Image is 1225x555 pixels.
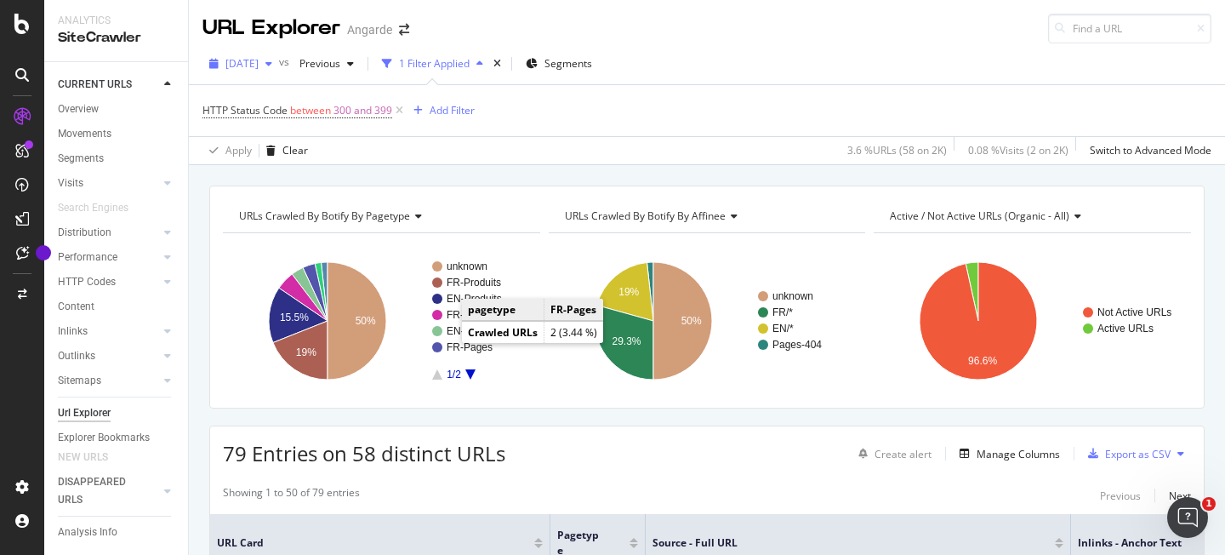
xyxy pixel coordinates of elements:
div: Clear [282,143,308,157]
div: Tooltip anchor [36,245,51,260]
text: 1/2 [447,369,461,380]
span: URLs Crawled By Botify By affinee [565,209,726,223]
div: CURRENT URLS [58,76,132,94]
button: Clear [259,137,308,164]
div: Apply [225,143,252,157]
a: Performance [58,249,159,266]
a: Movements [58,125,176,143]
a: Distribution [58,224,159,242]
div: Movements [58,125,111,143]
div: Overview [58,100,99,118]
div: Inlinks [58,323,88,340]
a: Content [58,298,176,316]
span: 79 Entries on 58 distinct URLs [223,439,505,467]
a: Analysis Info [58,524,176,541]
div: Search Engines [58,199,128,217]
span: 2025 Sep. 16th [225,56,259,71]
div: URL Explorer [202,14,340,43]
svg: A chart. [223,247,540,395]
div: Create alert [875,447,932,461]
a: Url Explorer [58,404,176,422]
a: NEW URLS [58,449,125,466]
div: Content [58,298,94,316]
a: DISAPPEARED URLS [58,473,159,509]
td: 2 (3.44 %) [544,322,604,344]
a: CURRENT URLS [58,76,159,94]
button: [DATE] [202,50,279,77]
div: Visits [58,175,83,192]
text: EN-Produits [447,293,502,305]
div: Angarde [347,21,392,38]
text: 96.6% [968,355,997,367]
td: pagetype [462,299,544,321]
h4: Active / Not Active URLs [886,203,1176,230]
button: Apply [202,137,252,164]
a: Visits [58,175,159,192]
span: 300 and 399 [333,99,392,123]
button: Export as CSV [1081,440,1171,467]
div: Segments [58,150,104,168]
div: 3.6 % URLs ( 58 on 2K ) [847,143,947,157]
div: Showing 1 to 50 of 79 entries [223,485,360,506]
div: Next [1169,489,1191,503]
text: FR-Produits [447,277,501,289]
button: Add Filter [407,100,475,121]
span: Active / Not Active URLs (organic - all) [890,209,1069,223]
button: Next [1169,485,1191,506]
div: 0.08 % Visits ( 2 on 2K ) [968,143,1068,157]
a: Search Engines [58,199,145,217]
button: Previous [1100,485,1141,506]
div: times [490,55,504,72]
div: Distribution [58,224,111,242]
button: Switch to Advanced Mode [1083,137,1211,164]
text: Pages-404 [772,339,822,351]
a: Overview [58,100,176,118]
div: Outlinks [58,347,95,365]
div: arrow-right-arrow-left [399,24,409,36]
div: Add Filter [430,103,475,117]
text: 50% [681,315,701,327]
text: unknown [447,260,487,272]
a: Outlinks [58,347,159,365]
div: Previous [1100,489,1141,503]
a: Sitemaps [58,372,159,390]
a: Inlinks [58,323,159,340]
svg: A chart. [874,247,1191,395]
div: 1 Filter Applied [399,56,470,71]
a: Segments [58,150,176,168]
button: Manage Columns [953,443,1060,464]
button: Create alert [852,440,932,467]
span: vs [279,54,293,69]
text: FR-Collections [447,309,514,321]
a: Explorer Bookmarks [58,429,176,447]
h4: URLs Crawled By Botify By affinee [561,203,851,230]
text: 50% [356,315,376,327]
div: Manage Columns [977,447,1060,461]
div: Export as CSV [1105,447,1171,461]
span: HTTP Status Code [202,103,288,117]
span: Source - Full URL [652,535,1029,551]
text: Not Active URLs [1097,306,1171,318]
div: Analysis Info [58,524,117,541]
a: HTTP Codes [58,273,159,291]
div: Sitemaps [58,372,101,390]
div: Explorer Bookmarks [58,429,150,447]
span: between [290,103,331,117]
svg: A chart. [549,247,866,395]
text: Active URLs [1097,323,1154,335]
div: DISAPPEARED URLS [58,473,144,509]
div: Performance [58,249,117,266]
h4: URLs Crawled By Botify By pagetype [236,203,525,230]
iframe: Intercom live chat [1167,497,1208,538]
div: SiteCrawler [58,28,174,48]
td: FR-Pages [544,299,604,321]
div: Url Explorer [58,404,111,422]
text: unknown [772,290,813,302]
text: FR-Pages [447,341,493,353]
text: 15.5% [280,312,309,323]
td: Crawled URLs [462,322,544,344]
span: URLs Crawled By Botify By pagetype [239,209,410,223]
text: 29.3% [612,335,641,347]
